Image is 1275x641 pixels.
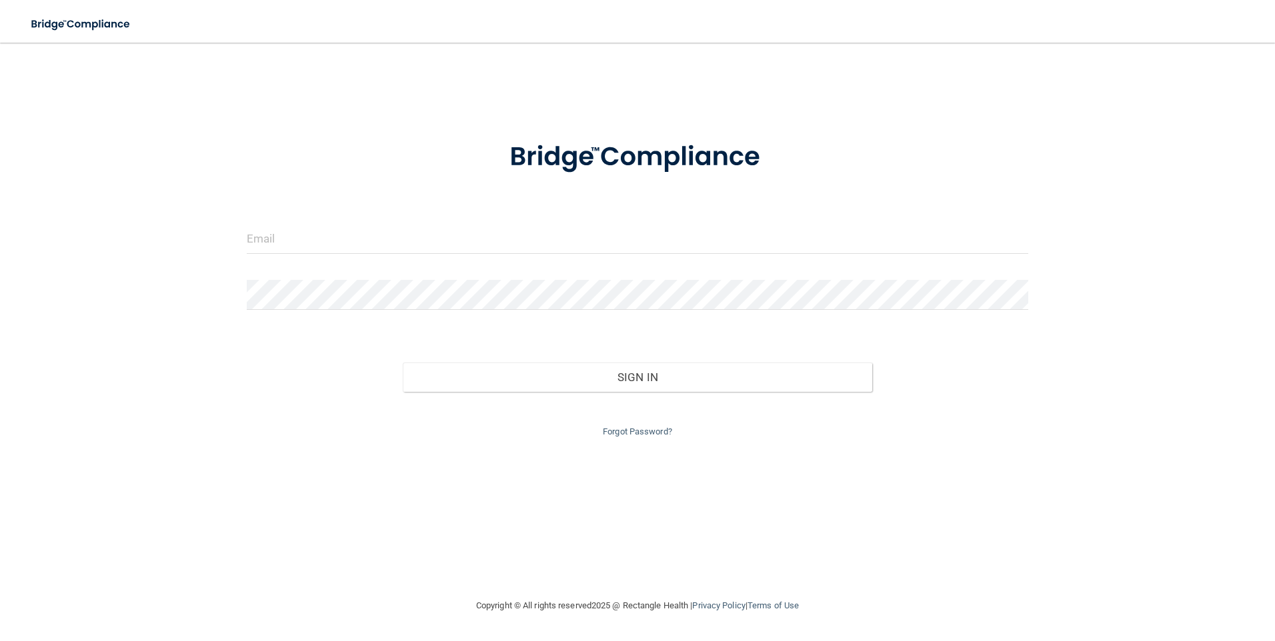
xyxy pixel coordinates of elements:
a: Privacy Policy [692,600,745,610]
img: bridge_compliance_login_screen.278c3ca4.svg [20,11,143,38]
button: Sign In [403,362,872,392]
img: bridge_compliance_login_screen.278c3ca4.svg [482,123,793,192]
a: Terms of Use [748,600,799,610]
a: Forgot Password? [603,426,672,436]
div: Copyright © All rights reserved 2025 @ Rectangle Health | | [394,584,881,627]
input: Email [247,224,1029,254]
